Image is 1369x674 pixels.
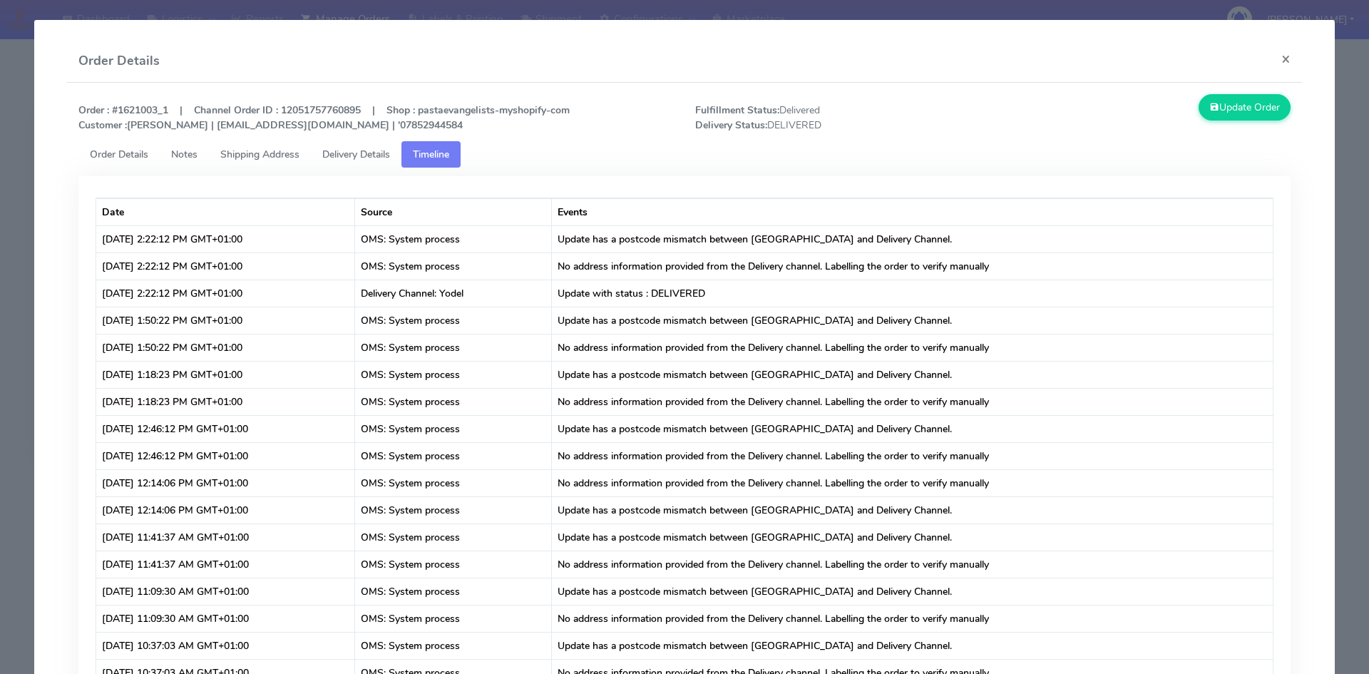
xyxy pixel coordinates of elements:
span: Timeline [413,148,449,161]
strong: Fulfillment Status: [695,103,779,117]
td: Update has a postcode mismatch between [GEOGRAPHIC_DATA] and Delivery Channel. [552,361,1273,388]
td: Update has a postcode mismatch between [GEOGRAPHIC_DATA] and Delivery Channel. [552,578,1273,605]
td: [DATE] 11:09:30 AM GMT+01:00 [96,605,355,632]
td: OMS: System process [355,225,553,252]
td: [DATE] 1:18:23 PM GMT+01:00 [96,388,355,415]
span: Shipping Address [220,148,299,161]
td: OMS: System process [355,632,553,659]
button: Update Order [1199,94,1291,121]
strong: Delivery Status: [695,118,767,132]
td: [DATE] 2:22:12 PM GMT+01:00 [96,252,355,280]
td: OMS: System process [355,415,553,442]
td: OMS: System process [355,605,553,632]
td: OMS: System process [355,551,553,578]
td: [DATE] 11:41:37 AM GMT+01:00 [96,524,355,551]
strong: Customer : [78,118,127,132]
td: OMS: System process [355,388,553,415]
td: [DATE] 1:50:22 PM GMT+01:00 [96,334,355,361]
td: Update has a postcode mismatch between [GEOGRAPHIC_DATA] and Delivery Channel. [552,632,1273,659]
td: OMS: System process [355,442,553,469]
h4: Order Details [78,51,160,71]
td: No address information provided from the Delivery channel. Labelling the order to verify manually [552,605,1273,632]
span: Delivery Details [322,148,390,161]
strong: Order : #1621003_1 | Channel Order ID : 12051757760895 | Shop : pastaevangelists-myshopify-com [P... [78,103,570,132]
th: Source [355,198,553,225]
ul: Tabs [78,141,1291,168]
td: [DATE] 11:09:30 AM GMT+01:00 [96,578,355,605]
td: OMS: System process [355,578,553,605]
td: OMS: System process [355,469,553,496]
td: OMS: System process [355,361,553,388]
button: Close [1270,40,1302,78]
td: Update has a postcode mismatch between [GEOGRAPHIC_DATA] and Delivery Channel. [552,496,1273,524]
td: No address information provided from the Delivery channel. Labelling the order to verify manually [552,388,1273,415]
td: OMS: System process [355,334,553,361]
td: Delivery Channel: Yodel [355,280,553,307]
td: OMS: System process [355,524,553,551]
th: Date [96,198,355,225]
td: [DATE] 10:37:03 AM GMT+01:00 [96,632,355,659]
td: No address information provided from the Delivery channel. Labelling the order to verify manually [552,334,1273,361]
th: Events [552,198,1273,225]
td: [DATE] 11:41:37 AM GMT+01:00 [96,551,355,578]
td: Update has a postcode mismatch between [GEOGRAPHIC_DATA] and Delivery Channel. [552,415,1273,442]
td: [DATE] 12:14:06 PM GMT+01:00 [96,469,355,496]
span: Order Details [90,148,148,161]
td: [DATE] 12:46:12 PM GMT+01:00 [96,415,355,442]
td: Update has a postcode mismatch between [GEOGRAPHIC_DATA] and Delivery Channel. [552,225,1273,252]
td: [DATE] 1:18:23 PM GMT+01:00 [96,361,355,388]
span: Delivered DELIVERED [684,103,993,133]
td: [DATE] 2:22:12 PM GMT+01:00 [96,280,355,307]
td: Update has a postcode mismatch between [GEOGRAPHIC_DATA] and Delivery Channel. [552,524,1273,551]
td: No address information provided from the Delivery channel. Labelling the order to verify manually [552,469,1273,496]
td: [DATE] 12:46:12 PM GMT+01:00 [96,442,355,469]
td: [DATE] 12:14:06 PM GMT+01:00 [96,496,355,524]
td: No address information provided from the Delivery channel. Labelling the order to verify manually [552,551,1273,578]
td: No address information provided from the Delivery channel. Labelling the order to verify manually [552,252,1273,280]
td: [DATE] 2:22:12 PM GMT+01:00 [96,225,355,252]
td: Update with status : DELIVERED [552,280,1273,307]
td: Update has a postcode mismatch between [GEOGRAPHIC_DATA] and Delivery Channel. [552,307,1273,334]
td: No address information provided from the Delivery channel. Labelling the order to verify manually [552,442,1273,469]
td: OMS: System process [355,252,553,280]
td: OMS: System process [355,307,553,334]
td: OMS: System process [355,496,553,524]
span: Notes [171,148,198,161]
td: [DATE] 1:50:22 PM GMT+01:00 [96,307,355,334]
